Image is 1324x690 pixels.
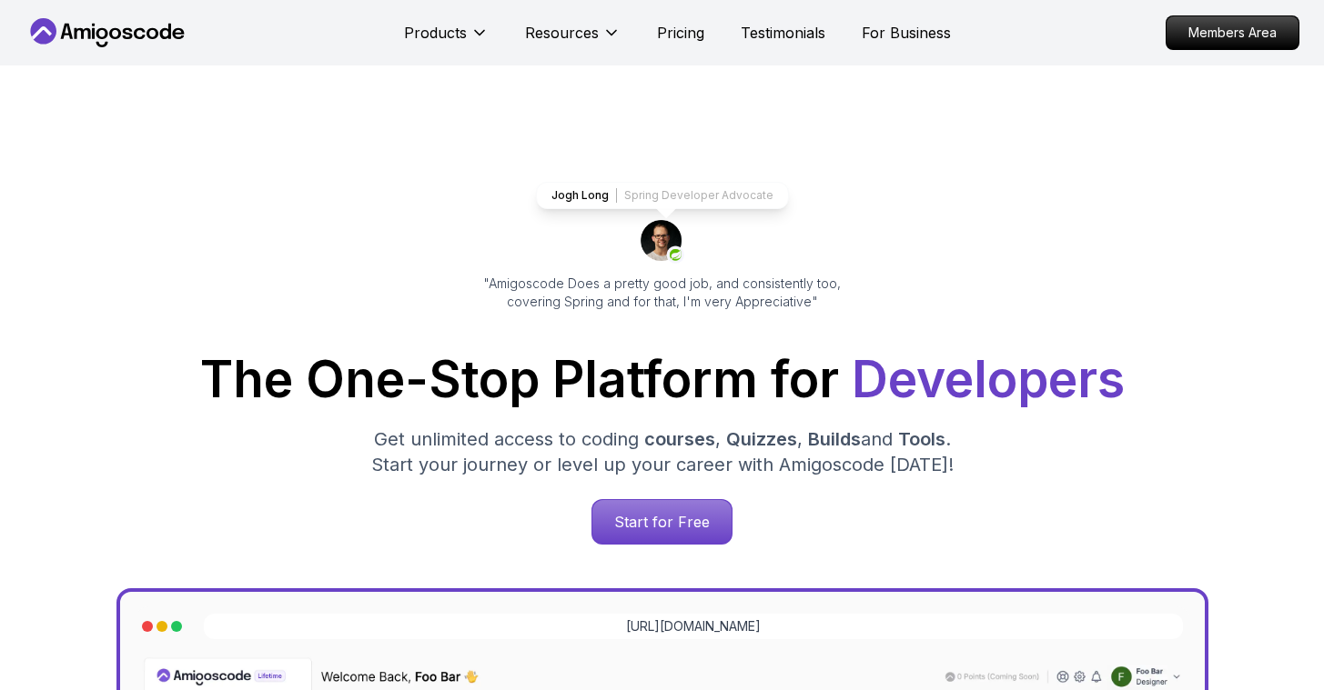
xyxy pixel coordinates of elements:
[404,22,489,58] button: Products
[726,428,797,450] span: Quizzes
[852,349,1125,409] span: Developers
[641,220,684,264] img: josh long
[741,22,825,44] a: Testimonials
[525,22,599,44] p: Resources
[525,22,621,58] button: Resources
[624,188,773,203] p: Spring Developer Advocate
[657,22,704,44] a: Pricing
[357,426,968,477] p: Get unlimited access to coding , , and . Start your journey or level up your career with Amigosco...
[459,275,866,311] p: "Amigoscode Does a pretty good job, and consistently too, covering Spring and for that, I'm very ...
[862,22,951,44] a: For Business
[626,617,761,635] a: [URL][DOMAIN_NAME]
[1166,15,1299,50] a: Members Area
[591,499,733,545] a: Start for Free
[644,428,715,450] span: courses
[404,22,467,44] p: Products
[898,428,945,450] span: Tools
[40,355,1285,405] h1: The One-Stop Platform for
[592,500,732,544] p: Start for Free
[551,188,609,203] p: Jogh Long
[808,428,861,450] span: Builds
[1167,16,1299,49] p: Members Area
